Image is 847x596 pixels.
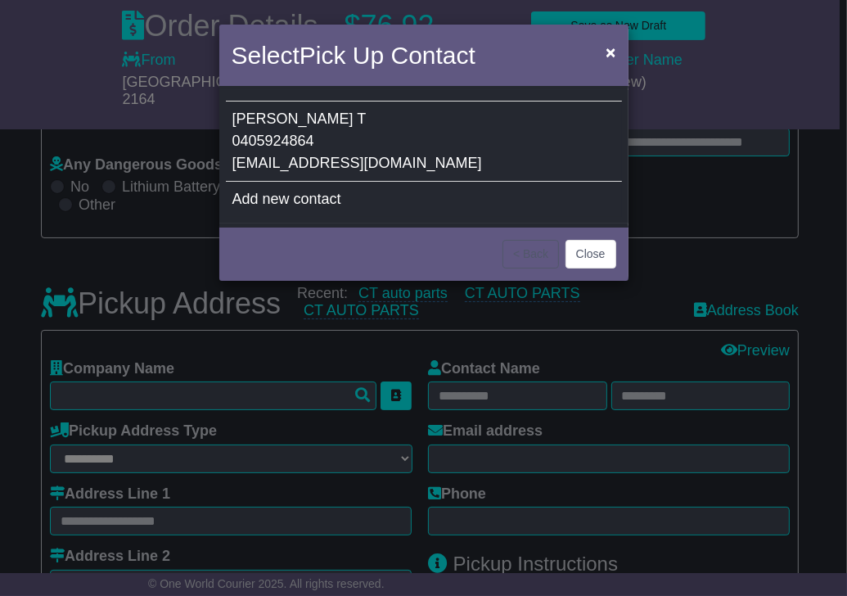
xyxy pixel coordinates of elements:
[391,42,475,69] span: Contact
[606,43,615,61] span: ×
[232,37,475,74] h4: Select
[300,42,384,69] span: Pick Up
[232,191,341,207] span: Add new contact
[565,240,616,269] button: Close
[357,111,366,127] span: T
[502,240,559,269] button: < Back
[232,133,314,149] span: 0405924864
[232,155,482,171] span: [EMAIL_ADDRESS][DOMAIN_NAME]
[232,111,354,127] span: [PERSON_NAME]
[597,35,624,69] button: Close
